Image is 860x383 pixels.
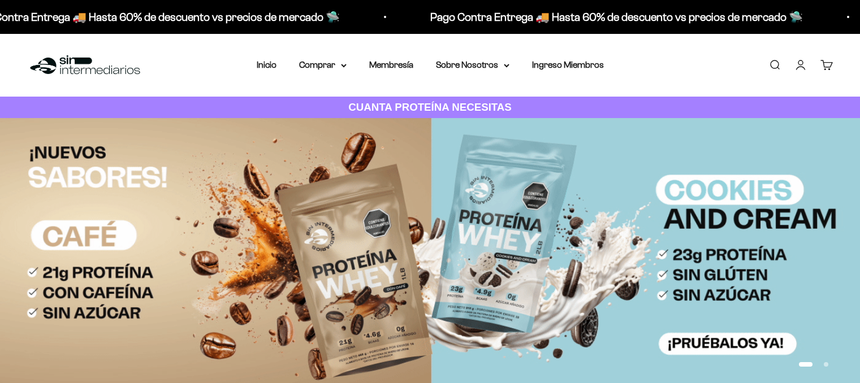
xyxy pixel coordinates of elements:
[257,60,276,69] a: Inicio
[348,101,512,113] strong: CUANTA PROTEÍNA NECESITAS
[369,60,413,69] a: Membresía
[436,58,509,72] summary: Sobre Nosotros
[299,58,347,72] summary: Comprar
[239,8,612,26] p: Pago Contra Entrega 🚚 Hasta 60% de descuento vs precios de mercado 🛸
[532,60,604,69] a: Ingreso Miembros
